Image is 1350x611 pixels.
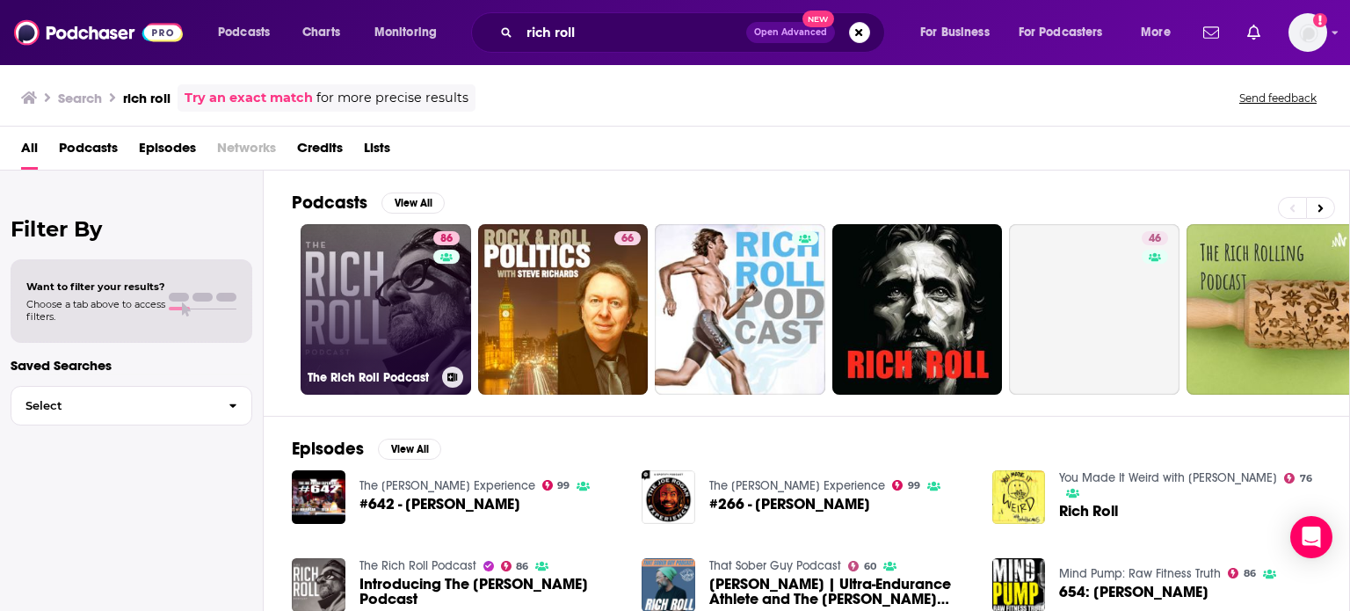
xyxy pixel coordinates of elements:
h3: rich roll [123,90,171,106]
span: For Podcasters [1019,20,1103,45]
button: open menu [1007,18,1129,47]
a: Credits [297,134,343,170]
span: 99 [908,482,920,490]
span: Open Advanced [754,28,827,37]
a: 66 [478,224,649,395]
span: #266 - [PERSON_NAME] [709,497,870,512]
button: Select [11,386,252,426]
a: 66 [614,231,641,245]
a: Rich Roll | Ultra-Endurance Athlete and The Rich Roll Podcast [709,577,971,607]
button: View All [381,193,445,214]
a: PodcastsView All [292,192,445,214]
a: 60 [848,561,876,571]
a: The Joe Rogan Experience [709,478,885,493]
a: 76 [1284,473,1312,484]
a: #642 - Rich Roll [359,497,520,512]
a: 86 [1228,568,1256,578]
a: 99 [892,480,920,491]
img: Podchaser - Follow, Share and Rate Podcasts [14,16,183,49]
h2: Podcasts [292,192,367,214]
span: 654: [PERSON_NAME] [1059,585,1208,600]
a: All [21,134,38,170]
span: Select [11,400,214,411]
input: Search podcasts, credits, & more... [519,18,746,47]
span: #642 - [PERSON_NAME] [359,497,520,512]
a: EpisodesView All [292,438,441,460]
div: Open Intercom Messenger [1290,516,1332,558]
a: #266 - Rich Roll [709,497,870,512]
button: open menu [1129,18,1193,47]
button: open menu [362,18,460,47]
span: 86 [440,230,453,248]
span: More [1141,20,1171,45]
span: Choose a tab above to access filters. [26,298,165,323]
a: You Made It Weird with Pete Holmes [1059,470,1277,485]
span: 46 [1149,230,1161,248]
button: Send feedback [1234,91,1322,105]
h2: Episodes [292,438,364,460]
span: Networks [217,134,276,170]
a: Charts [291,18,351,47]
span: Introducing The [PERSON_NAME] Podcast [359,577,621,607]
a: The Rich Roll Podcast [359,558,476,573]
a: 46 [1142,231,1168,245]
a: 86The Rich Roll Podcast [301,224,471,395]
span: 86 [516,563,528,571]
span: Charts [302,20,340,45]
a: Lists [364,134,390,170]
h3: Search [58,90,102,106]
span: 86 [1244,570,1256,578]
a: Rich Roll [1059,504,1118,519]
a: The Joe Rogan Experience [359,478,535,493]
span: New [802,11,834,27]
span: Podcasts [218,20,270,45]
a: Try an exact match [185,88,313,108]
span: 60 [864,563,876,571]
a: 86 [433,231,460,245]
a: 46 [1009,224,1179,395]
a: Show notifications dropdown [1240,18,1267,47]
a: 654: Rich Roll [1059,585,1208,600]
a: That Sober Guy Podcast [709,558,841,573]
h3: The Rich Roll Podcast [308,370,435,385]
button: Show profile menu [1288,13,1327,52]
button: open menu [908,18,1012,47]
img: #642 - Rich Roll [292,470,345,524]
a: 86 [501,561,529,571]
span: For Business [920,20,990,45]
a: Podcasts [59,134,118,170]
button: View All [378,439,441,460]
a: 99 [542,480,570,491]
a: Introducing The Rich Roll Podcast [359,577,621,607]
img: #266 - Rich Roll [642,470,695,524]
span: 66 [621,230,634,248]
span: Logged in as kristenfisher_dk [1288,13,1327,52]
a: Mind Pump: Raw Fitness Truth [1059,566,1221,581]
span: 99 [557,482,570,490]
span: [PERSON_NAME] | Ultra-Endurance Athlete and The [PERSON_NAME] Podcast [709,577,971,607]
svg: Add a profile image [1313,13,1327,27]
img: Rich Roll [992,470,1046,524]
p: Saved Searches [11,357,252,374]
div: Search podcasts, credits, & more... [488,12,902,53]
button: Open AdvancedNew [746,22,835,43]
span: 76 [1300,475,1312,483]
a: Show notifications dropdown [1196,18,1226,47]
span: for more precise results [316,88,468,108]
span: Monitoring [374,20,437,45]
h2: Filter By [11,216,252,242]
img: User Profile [1288,13,1327,52]
a: Episodes [139,134,196,170]
span: Want to filter your results? [26,280,165,293]
button: open menu [206,18,293,47]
